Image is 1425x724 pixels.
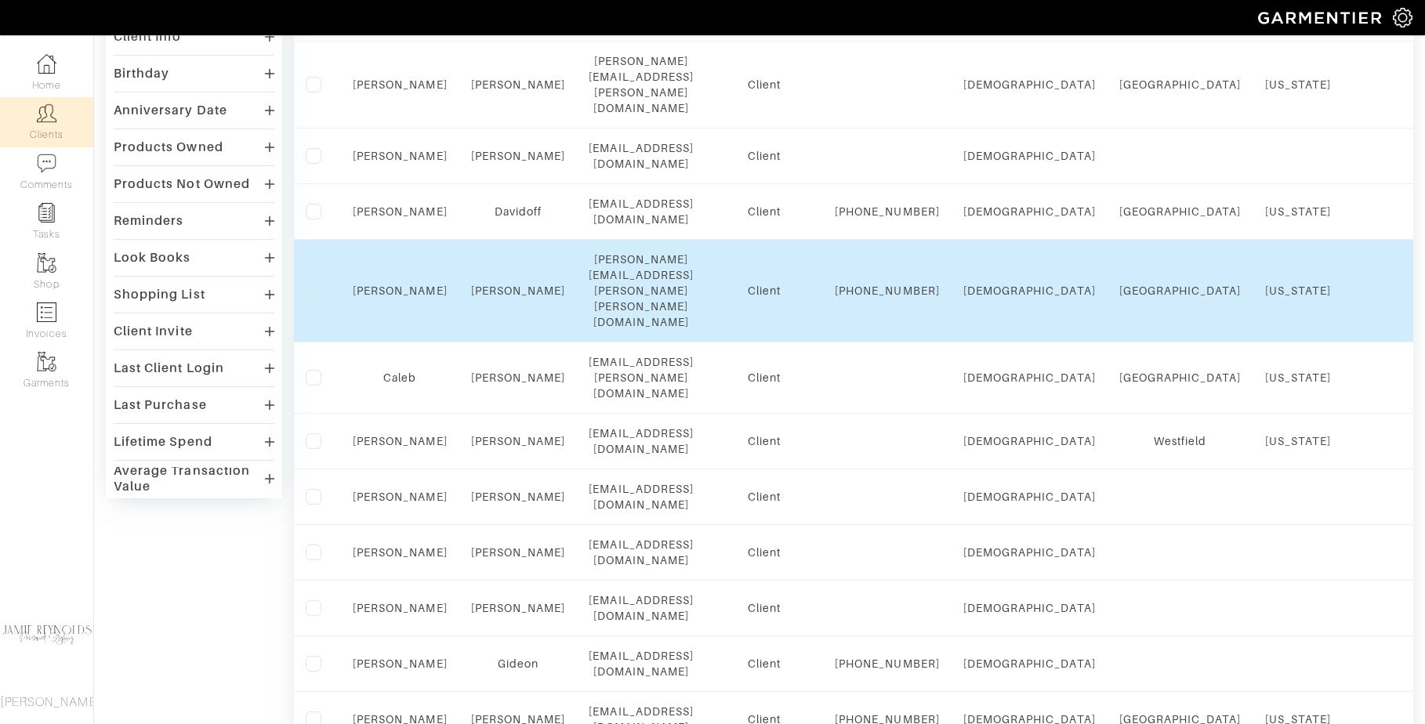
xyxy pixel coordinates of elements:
[963,656,1096,672] div: [DEMOGRAPHIC_DATA]
[589,425,694,457] div: [EMAIL_ADDRESS][DOMAIN_NAME]
[963,77,1096,92] div: [DEMOGRAPHIC_DATA]
[1250,4,1393,31] img: garmentier-logo-header-white-b43fb05a5012e4ada735d5af1a66efaba907eab6374d6393d1fbf88cb4ef424d.png
[37,103,56,123] img: clients-icon-6bae9207a08558b7cb47a8932f037763ab4055f8c8b6bfacd5dc20c3e0201464.png
[471,371,566,384] a: [PERSON_NAME]
[471,435,566,447] a: [PERSON_NAME]
[835,656,940,672] div: [PHONE_NUMBER]
[471,150,566,162] a: [PERSON_NAME]
[717,433,811,449] div: Client
[37,352,56,371] img: garments-icon-b7da505a4dc4fd61783c78ac3ca0ef83fa9d6f193b1c9dc38574b1d14d53ca28.png
[717,283,811,299] div: Client
[717,656,811,672] div: Client
[114,176,250,192] div: Products Not Owned
[114,213,183,229] div: Reminders
[963,148,1096,164] div: [DEMOGRAPHIC_DATA]
[963,283,1096,299] div: [DEMOGRAPHIC_DATA]
[963,370,1096,386] div: [DEMOGRAPHIC_DATA]
[471,546,566,559] a: [PERSON_NAME]
[383,371,416,384] a: Caleb
[1265,77,1332,92] div: [US_STATE]
[963,600,1096,616] div: [DEMOGRAPHIC_DATA]
[717,600,811,616] div: Client
[589,53,694,116] div: [PERSON_NAME][EMAIL_ADDRESS][PERSON_NAME][DOMAIN_NAME]
[835,283,940,299] div: [PHONE_NUMBER]
[589,252,694,330] div: [PERSON_NAME][EMAIL_ADDRESS][PERSON_NAME][PERSON_NAME][DOMAIN_NAME]
[1265,283,1332,299] div: [US_STATE]
[37,302,56,322] img: orders-icon-0abe47150d42831381b5fb84f609e132dff9fe21cb692f30cb5eec754e2cba89.png
[1119,77,1242,92] div: [GEOGRAPHIC_DATA]
[589,481,694,512] div: [EMAIL_ADDRESS][DOMAIN_NAME]
[114,250,191,266] div: Look Books
[717,148,811,164] div: Client
[717,370,811,386] div: Client
[498,657,538,670] a: Gideon
[471,491,566,503] a: [PERSON_NAME]
[471,78,566,91] a: [PERSON_NAME]
[717,545,811,560] div: Client
[37,253,56,273] img: garments-icon-b7da505a4dc4fd61783c78ac3ca0ef83fa9d6f193b1c9dc38574b1d14d53ca28.png
[717,77,811,92] div: Client
[963,433,1096,449] div: [DEMOGRAPHIC_DATA]
[589,537,694,568] div: [EMAIL_ADDRESS][DOMAIN_NAME]
[589,592,694,624] div: [EMAIL_ADDRESS][DOMAIN_NAME]
[353,657,448,670] a: [PERSON_NAME]
[589,354,694,401] div: [EMAIL_ADDRESS][PERSON_NAME][DOMAIN_NAME]
[114,463,265,494] div: Average Transaction Value
[471,284,566,297] a: [PERSON_NAME]
[114,397,207,413] div: Last Purchase
[37,54,56,74] img: dashboard-icon-dbcd8f5a0b271acd01030246c82b418ddd0df26cd7fceb0bd07c9910d44c42f6.png
[353,435,448,447] a: [PERSON_NAME]
[1265,370,1332,386] div: [US_STATE]
[589,140,694,172] div: [EMAIL_ADDRESS][DOMAIN_NAME]
[114,139,223,155] div: Products Owned
[471,602,566,614] a: [PERSON_NAME]
[114,434,212,450] div: Lifetime Spend
[1119,370,1242,386] div: [GEOGRAPHIC_DATA]
[1265,433,1332,449] div: [US_STATE]
[1119,283,1242,299] div: [GEOGRAPHIC_DATA]
[495,205,542,218] a: Davidoff
[717,489,811,505] div: Client
[353,78,448,91] a: [PERSON_NAME]
[963,204,1096,219] div: [DEMOGRAPHIC_DATA]
[963,545,1096,560] div: [DEMOGRAPHIC_DATA]
[353,602,448,614] a: [PERSON_NAME]
[114,287,205,302] div: Shopping List
[1119,433,1242,449] div: Westfield
[717,204,811,219] div: Client
[835,204,940,219] div: [PHONE_NUMBER]
[963,489,1096,505] div: [DEMOGRAPHIC_DATA]
[589,648,694,679] div: [EMAIL_ADDRESS][DOMAIN_NAME]
[1119,204,1242,219] div: [GEOGRAPHIC_DATA]
[353,205,448,218] a: [PERSON_NAME]
[37,203,56,223] img: reminder-icon-8004d30b9f0a5d33ae49ab947aed9ed385cf756f9e5892f1edd6e32f2345188e.png
[353,150,448,162] a: [PERSON_NAME]
[114,103,227,118] div: Anniversary Date
[114,29,182,45] div: Client Info
[353,491,448,503] a: [PERSON_NAME]
[114,360,224,376] div: Last Client Login
[353,284,448,297] a: [PERSON_NAME]
[114,66,169,81] div: Birthday
[37,154,56,173] img: comment-icon-a0a6a9ef722e966f86d9cbdc48e553b5cf19dbc54f86b18d962a5391bc8f6eb6.png
[114,324,193,339] div: Client Invite
[1393,8,1412,27] img: gear-icon-white-bd11855cb880d31180b6d7d6211b90ccbf57a29d726f0c71d8c61bd08dd39cc2.png
[589,196,694,227] div: [EMAIL_ADDRESS][DOMAIN_NAME]
[1265,204,1332,219] div: [US_STATE]
[353,546,448,559] a: [PERSON_NAME]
